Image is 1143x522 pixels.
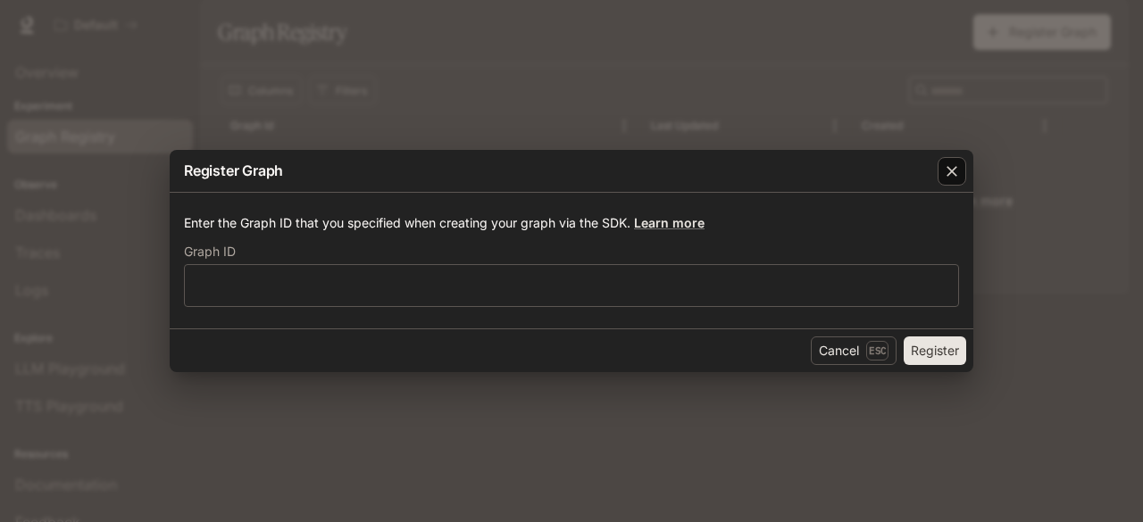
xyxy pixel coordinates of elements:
[634,215,705,230] a: Learn more
[866,341,889,360] p: Esc
[184,214,959,232] p: Enter the Graph ID that you specified when creating your graph via the SDK.
[904,336,966,365] button: Register
[184,245,236,258] p: Graph ID
[184,160,283,181] p: Register Graph
[811,336,897,365] button: CancelEsc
